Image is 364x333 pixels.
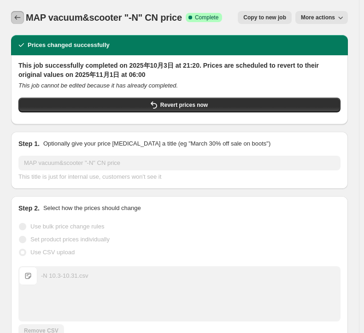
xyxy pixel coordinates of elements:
[26,12,182,23] span: MAP vacuum&scooter "-N" CN price
[195,14,218,21] span: Complete
[30,249,75,256] span: Use CSV upload
[243,14,286,21] span: Copy to new job
[43,204,141,213] p: Select how the prices should change
[41,271,88,280] div: -N 10.3-10.31.csv
[18,82,178,89] i: This job cannot be edited because it has already completed.
[18,204,40,213] h2: Step 2.
[28,41,110,50] h2: Prices changed successfully
[43,139,270,148] p: Optionally give your price [MEDICAL_DATA] a title (eg "March 30% off sale on boots")
[11,11,24,24] button: Price change jobs
[295,11,348,24] button: More actions
[18,139,40,148] h2: Step 1.
[238,11,292,24] button: Copy to new job
[160,101,208,109] span: Revert prices now
[30,223,104,230] span: Use bulk price change rules
[18,173,161,180] span: This title is just for internal use, customers won't see it
[18,156,341,170] input: 30% off holiday sale
[301,14,335,21] span: More actions
[30,236,110,243] span: Set product prices individually
[18,61,341,79] h2: This job successfully completed on 2025年10月3日 at 21:20. Prices are scheduled to revert to their o...
[18,98,341,112] button: Revert prices now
